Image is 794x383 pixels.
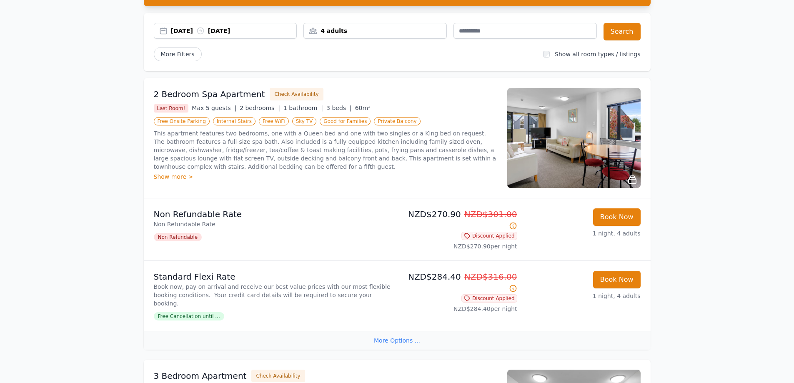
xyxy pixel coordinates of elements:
[259,117,289,125] span: Free WiFi
[464,209,517,219] span: NZD$301.00
[604,23,641,40] button: Search
[304,27,446,35] div: 4 adults
[240,105,280,111] span: 2 bedrooms |
[154,312,224,320] span: Free Cancellation until ...
[154,88,265,100] h3: 2 Bedroom Spa Apartment
[401,208,517,232] p: NZD$270.90
[154,173,497,181] div: Show more >
[144,331,651,350] div: More Options ...
[192,105,236,111] span: Max 5 guests |
[154,370,247,382] h3: 3 Bedroom Apartment
[355,105,371,111] span: 60m²
[326,105,352,111] span: 3 beds |
[461,232,517,240] span: Discount Applied
[374,117,420,125] span: Private Balcony
[524,229,641,238] p: 1 night, 4 adults
[270,88,323,100] button: Check Availability
[251,370,305,382] button: Check Availability
[154,129,497,171] p: This apartment features two bedrooms, one with a Queen bed and one with two singles or a King bed...
[283,105,323,111] span: 1 bathroom |
[401,242,517,250] p: NZD$270.90 per night
[154,220,394,228] p: Non Refundable Rate
[401,305,517,313] p: NZD$284.40 per night
[154,117,210,125] span: Free Onsite Parking
[213,117,255,125] span: Internal Stairs
[524,292,641,300] p: 1 night, 4 adults
[154,271,394,283] p: Standard Flexi Rate
[154,233,202,241] span: Non Refundable
[401,271,517,294] p: NZD$284.40
[320,117,371,125] span: Good for Families
[464,272,517,282] span: NZD$316.00
[171,27,297,35] div: [DATE] [DATE]
[154,208,394,220] p: Non Refundable Rate
[154,47,202,61] span: More Filters
[555,51,640,58] label: Show all room types / listings
[292,117,317,125] span: Sky TV
[593,208,641,226] button: Book Now
[154,283,394,308] p: Book now, pay on arrival and receive our best value prices with our most flexible booking conditi...
[461,294,517,303] span: Discount Applied
[593,271,641,288] button: Book Now
[154,104,189,113] span: Last Room!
